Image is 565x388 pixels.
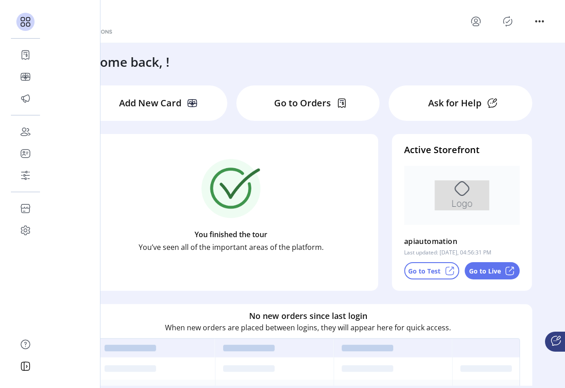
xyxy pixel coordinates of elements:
p: Go to Live [469,266,501,276]
h3: Welcome back, ! [71,52,170,71]
p: Add New Card [119,96,181,110]
p: Go to Orders [274,96,331,110]
p: apiautomation [404,234,457,249]
h4: Active Storefront [404,143,520,157]
button: Publisher Panel [500,14,515,29]
h6: No new orders since last login [249,310,367,322]
p: You finished the tour [195,229,267,240]
p: Go to Test [408,266,440,276]
button: menu [469,14,483,29]
p: When new orders are placed between logins, they will appear here for quick access. [165,322,451,333]
p: Last updated: [DATE], 04:56:31 PM [404,249,491,257]
button: menu [532,14,547,29]
p: You’ve seen all of the important areas of the platform. [139,242,324,253]
p: Ask for Help [428,96,481,110]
